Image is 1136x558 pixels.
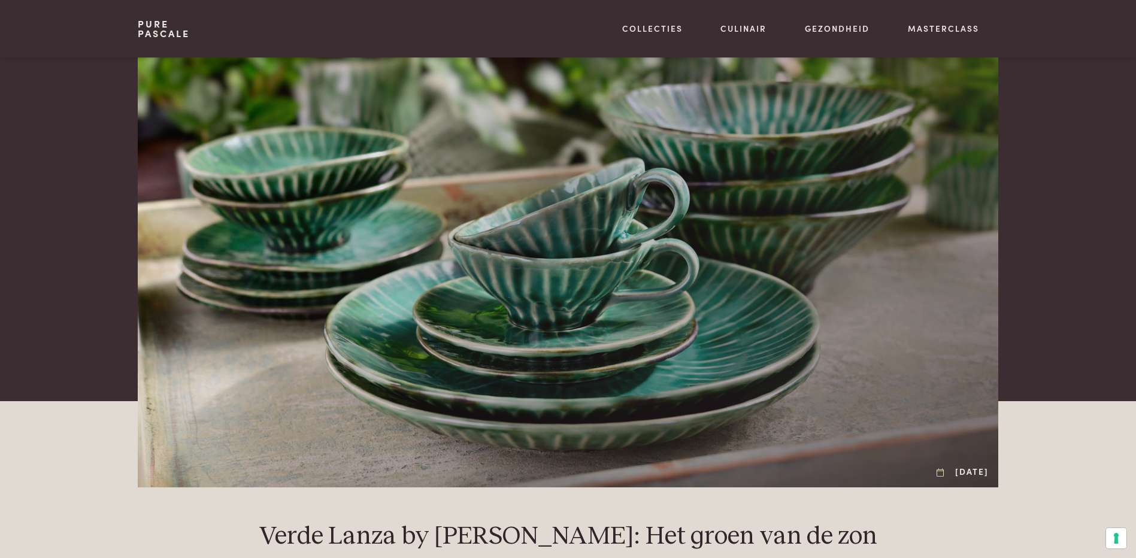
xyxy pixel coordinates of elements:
button: Uw voorkeuren voor toestemming voor trackingtechnologieën [1106,528,1126,548]
a: Culinair [720,22,767,35]
a: PurePascale [138,19,190,38]
div: [DATE] [937,465,989,478]
a: Gezondheid [805,22,870,35]
h1: Verde Lanza by [PERSON_NAME]: Het groen van de zon [259,521,877,553]
a: Masterclass [908,22,979,35]
a: Collecties [622,22,683,35]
